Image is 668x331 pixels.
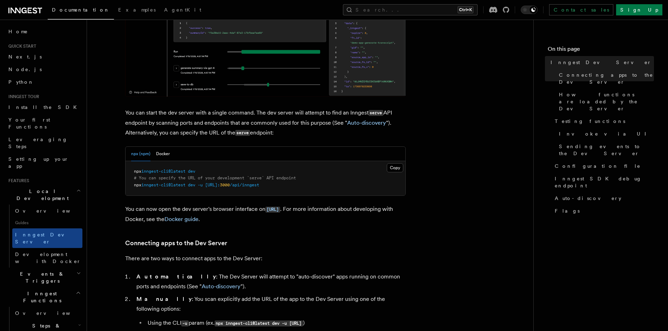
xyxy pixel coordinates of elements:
span: dev [188,182,195,187]
span: Inngest Functions [6,290,76,304]
a: Setting up your app [6,153,82,172]
span: Examples [118,7,156,13]
a: Connecting apps to the Dev Server [125,238,227,248]
span: How functions are loaded by the Dev Server [559,91,654,112]
code: npx inngest-cli@latest dev -u [URL] [215,320,303,326]
span: Configuration file [555,163,641,170]
a: AgentKit [160,2,205,19]
strong: Automatically [136,273,216,280]
span: Inngest tour [6,94,39,99]
a: Contact sales [549,4,613,15]
a: Inngest Dev Server [12,228,82,248]
span: inngest-cli@latest [141,169,185,174]
span: Guides [12,217,82,228]
button: Events & Triggers [6,268,82,287]
li: : The Dev Server will attempt to "auto-discover" apps running on common ports and endpoints (See ... [134,272,406,291]
span: Node.js [8,67,42,72]
button: Search...Ctrl+K [343,4,478,15]
a: Inngest SDK debug endpoint [552,172,654,192]
span: -u [198,182,203,187]
span: npx [134,169,141,174]
span: Python [8,79,34,85]
code: -u [181,320,189,326]
a: How functions are loaded by the Dev Server [556,88,654,115]
span: Overview [15,208,87,214]
span: Setting up your app [8,156,69,169]
span: 3000 [220,182,230,187]
li: Using the CLI param (ex. ) [146,318,406,328]
a: Next.js [6,50,82,63]
a: Auto-discovery [552,192,654,205]
a: Leveraging Steps [6,133,82,153]
span: [URL]: [205,182,220,187]
span: inngest-cli@latest [141,182,185,187]
a: Node.js [6,63,82,76]
span: Connecting apps to the Dev Server [559,71,654,85]
strong: Manually [136,296,192,302]
button: npx (npm) [131,147,150,161]
a: Auto-discovery [347,119,386,126]
div: Local Development [6,205,82,268]
span: Events & Triggers [6,270,76,284]
a: [URL] [265,206,280,212]
button: Local Development [6,185,82,205]
a: Auto-discovery [202,283,241,290]
button: Docker [156,147,170,161]
a: Documentation [48,2,114,20]
span: Install the SDK [8,104,81,110]
span: dev [188,169,195,174]
a: Connecting apps to the Dev Server [556,69,654,88]
p: You can start the dev server with a single command. The dev server will attempt to find an Innges... [125,108,406,138]
a: Overview [12,307,82,319]
span: /api/inngest [230,182,259,187]
span: Flags [555,207,580,214]
span: Documentation [52,7,110,13]
a: Home [6,25,82,38]
span: Testing functions [555,118,625,125]
code: serve [369,110,383,116]
span: Inngest SDK debug endpoint [555,175,654,189]
button: Toggle dark mode [521,6,538,14]
span: # You can specify the URL of your development `serve` API endpoint [134,175,296,180]
span: Auto-discovery [555,195,621,202]
a: Python [6,76,82,88]
span: Local Development [6,188,76,202]
a: Overview [12,205,82,217]
a: Inngest Dev Server [548,56,654,69]
a: Configuration file [552,160,654,172]
span: AgentKit [164,7,201,13]
p: You can now open the dev server's browser interface on . For more information about developing wi... [125,204,406,224]
a: Docker guide [164,216,198,222]
span: npx [134,182,141,187]
span: Home [8,28,28,35]
span: Your first Functions [8,117,50,130]
span: Quick start [6,43,36,49]
span: Overview [15,310,87,316]
button: Copy [387,163,403,172]
h4: On this page [548,45,654,56]
span: Leveraging Steps [8,137,68,149]
a: Sending events to the Dev Server [556,140,654,160]
span: Inngest Dev Server [15,232,75,244]
a: Testing functions [552,115,654,127]
code: [URL] [265,207,280,213]
span: Sending events to the Dev Server [559,143,654,157]
a: Your first Functions [6,113,82,133]
span: Next.js [8,54,42,60]
code: serve [235,130,250,136]
kbd: Ctrl+K [458,6,473,13]
button: Inngest Functions [6,287,82,307]
a: Sign Up [616,4,662,15]
span: Development with Docker [15,251,81,264]
a: Invoke via UI [556,127,654,140]
span: Inngest Dev Server [551,59,652,66]
p: There are two ways to connect apps to the Dev Server: [125,254,406,263]
a: Install the SDK [6,101,82,113]
a: Examples [114,2,160,19]
span: Invoke via UI [559,130,652,137]
a: Development with Docker [12,248,82,268]
a: Flags [552,205,654,217]
span: Features [6,178,29,184]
